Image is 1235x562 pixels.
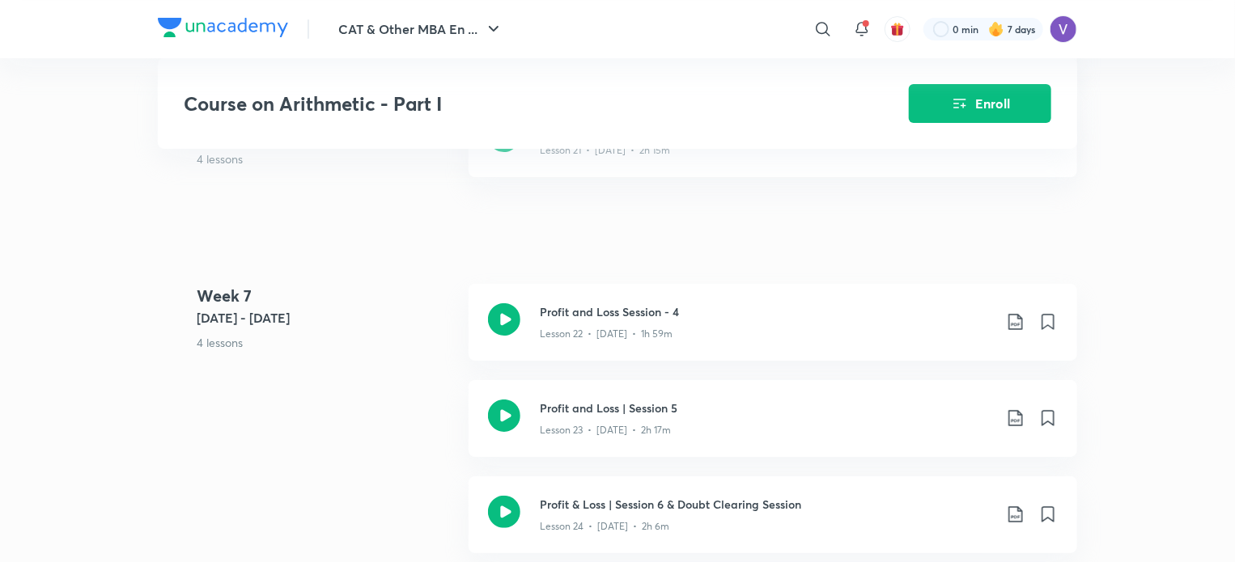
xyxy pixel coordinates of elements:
[469,284,1077,380] a: Profit and Loss Session - 4Lesson 22 • [DATE] • 1h 59m
[540,519,669,534] p: Lesson 24 • [DATE] • 2h 6m
[540,423,671,437] p: Lesson 23 • [DATE] • 2h 17m
[1050,15,1077,43] img: Vatsal Kanodia
[540,303,993,320] h3: Profit and Loss Session - 4
[197,308,456,327] h5: [DATE] - [DATE]
[885,16,910,42] button: avatar
[890,22,905,36] img: avatar
[909,84,1051,123] button: Enroll
[158,18,288,37] img: Company Logo
[540,327,673,341] p: Lesson 22 • [DATE] • 1h 59m
[197,334,456,351] p: 4 lessons
[469,380,1077,476] a: Profit and Loss | Session 5Lesson 23 • [DATE] • 2h 17m
[197,284,456,308] h4: Week 7
[540,496,993,513] h3: Profit & Loss | Session 6 & Doubt Clearing Session
[197,150,456,167] p: 4 lessons
[158,18,288,41] a: Company Logo
[988,21,1004,37] img: streak
[329,13,513,45] button: CAT & Other MBA En ...
[540,399,993,416] h3: Profit and Loss | Session 5
[540,143,670,158] p: Lesson 21 • [DATE] • 2h 15m
[184,92,817,116] h3: Course on Arithmetic - Part I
